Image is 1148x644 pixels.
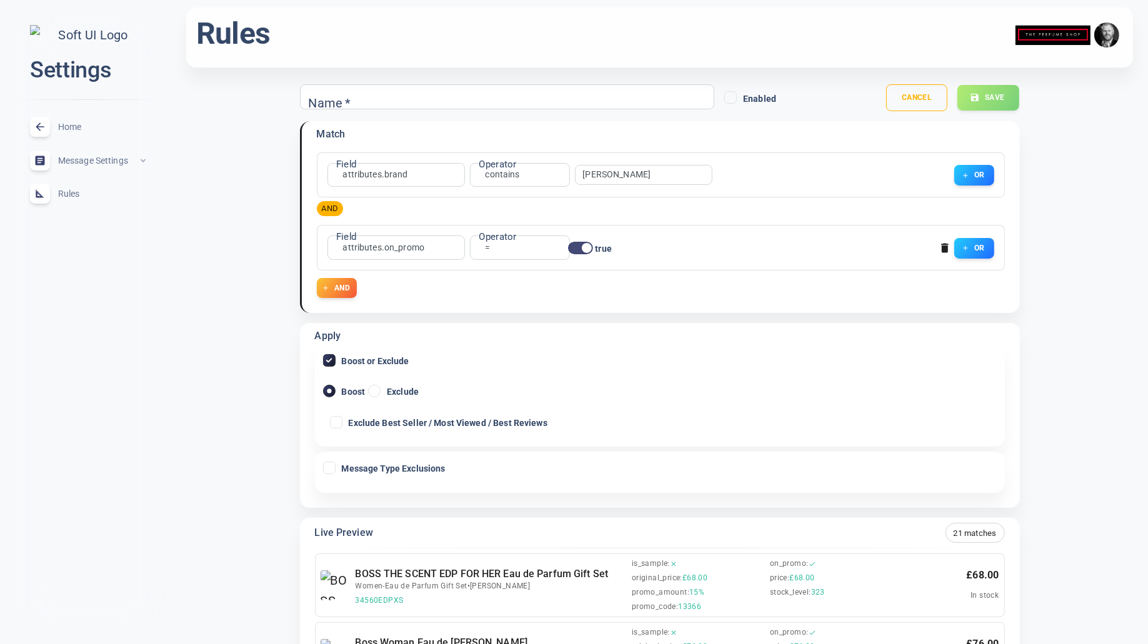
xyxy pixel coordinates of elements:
span: Women-Eau de Parfum Gift Set • [PERSON_NAME] [356,582,627,591]
label: Field [336,230,357,244]
span: 13366 [678,602,701,612]
span: price : [770,573,789,583]
span: on_promo : [770,628,809,637]
span: promo_code : [632,602,678,612]
label: Operator [479,230,516,244]
button: OR [954,238,994,259]
h6: BOSS THE SCENT EDP FOR HER Eau de Parfum Gift Set [356,566,627,582]
span: original_price : [632,573,682,583]
button: Cancel [886,84,947,111]
h6: Live Preview [315,525,373,541]
label: Operator [479,157,516,171]
img: e9922e3fc00dd5316fa4c56e6d75935f [1094,22,1119,47]
div: attributes.brand [336,169,416,181]
span: 15% [689,588,704,597]
img: theperfumeshop [1016,16,1091,55]
button: AND [317,278,357,299]
span: £68.00 [682,573,707,583]
span: 21 matches [946,527,1004,540]
h1: Rules [196,15,270,52]
span: is_sample : [632,628,670,637]
img: Soft UI Logo [30,25,146,46]
span: AND [317,202,344,215]
span: expand_less [138,156,148,166]
img: BOSS THE SCENT EDP FOR HER Eau de Parfum Gift Set [321,570,351,600]
span: Exclude Best Seller / Most Viewed / Best Reviews [349,419,547,427]
span: 34560EDPXS [356,596,627,605]
span: Exclude [387,387,419,396]
span: stock_level : [770,588,811,597]
span: Boost [342,387,366,396]
div: = [478,241,498,254]
span: 323 [811,588,825,597]
h2: Settings [30,56,146,85]
label: Field [336,157,357,171]
span: Boost or Exclude [342,357,409,365]
span: Enabled [743,94,776,103]
p: £ 68.00 [966,567,999,583]
span: £68.00 [789,573,814,583]
span: In stock [971,591,999,600]
a: Home [10,110,166,144]
h6: Match [317,126,346,142]
div: contains [478,169,527,181]
input: comma,separated,values [583,171,683,179]
span: on_promo : [770,559,809,568]
span: Message Type Exclusions [342,464,446,473]
span: true [596,244,612,253]
button: OR [954,165,994,186]
span: promo_amount : [632,588,689,597]
span: is_sample : [632,559,670,568]
div: attributes.on_promo [336,241,432,254]
h6: Apply [315,328,341,344]
a: Rules [10,177,166,211]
